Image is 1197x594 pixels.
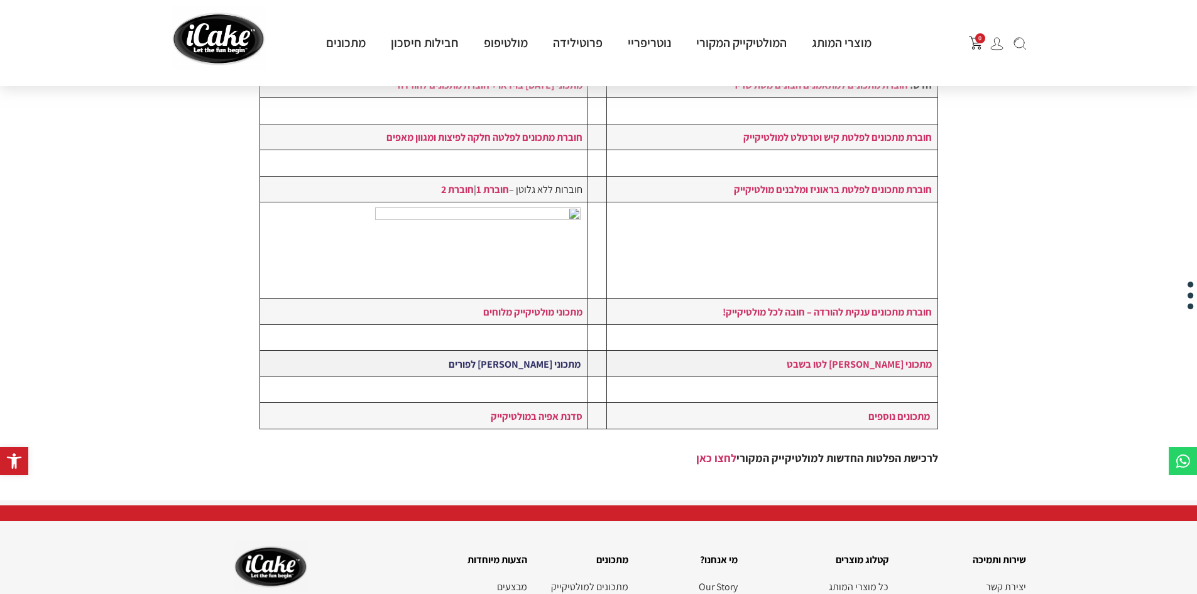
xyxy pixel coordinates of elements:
[975,33,985,43] span: 0
[641,581,738,593] a: Our Story
[491,409,582,423] a: סדנת אפיה במולטיקייק
[483,305,582,319] a: מתכוני מולטיקייק מלוחים
[969,36,983,50] button: פתח עגלת קניות צדדית
[424,552,527,568] h2: הצעות מיוחדות
[750,552,889,568] h2: קטלוג מוצרים
[476,182,509,196] a: חוברת 1
[471,35,540,51] a: מולטיפופ
[723,305,932,319] a: חוברת מתכונים ענקית להורדה – חובה לכל מולטיקייק!
[449,357,581,371] a: מתכוני [PERSON_NAME] לפורים
[799,35,884,51] a: מוצרי המותג
[424,581,527,593] a: מבצעים
[260,176,588,202] td: חוברות ללא גלוטן – |
[386,130,582,144] a: חוברת מתכונים לפלטה חלקה לפיצות ומגוון מאפים
[910,78,932,92] strong: חדש!
[750,581,889,593] a: כל מוצרי המותג
[641,581,738,593] nav: תפריט
[901,581,1025,593] a: יצירת קשר
[743,130,932,144] a: חוברת מתכונים לפלטת קיש וטרטלט למולטיקייק
[696,451,938,465] strong: לרכישת הפלטות החדשות למולטיקייק המקורי
[441,182,474,196] a: חוברת 2
[733,78,908,92] a: חוברת מתכונים למתאמנים הבונים מסת שריר
[540,35,615,51] a: פרוטילידה
[540,581,629,593] a: מתכונים למולטיקייק
[684,35,799,51] a: המולטיקייק המקורי
[398,78,582,92] a: מתכוני [DATE] בוידאו + חוברת מתכונים להורדה
[868,409,930,423] a: מתכונים נוספים
[734,182,932,196] a: חוברת מתכונים לפלטת בראוניז ומלבנים מולטיקייק
[969,36,983,50] img: shopping-cart.png
[901,552,1025,568] h2: שירות ותמיכה
[314,35,378,51] a: מתכונים
[787,357,932,371] a: מתכוני [PERSON_NAME] לטו בשבט
[641,552,738,568] h2: מי אנחנו?
[378,35,471,51] a: חבילות חיסכון
[696,451,736,465] a: לחצו כאן
[540,552,629,568] h2: מתכונים
[615,35,684,51] a: נוטריפריי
